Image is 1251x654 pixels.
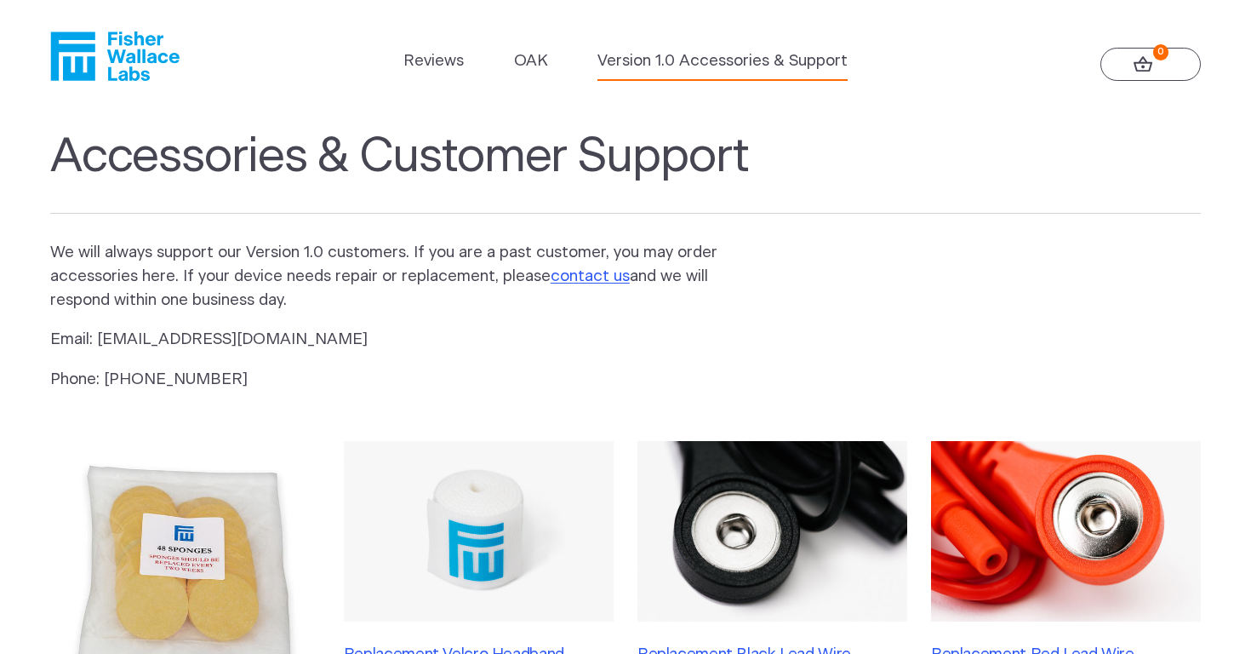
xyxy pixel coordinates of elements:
a: Reviews [403,49,464,73]
p: We will always support our Version 1.0 customers. If you are a past customer, you may order acces... [50,241,745,313]
a: Version 1.0 Accessories & Support [597,49,848,73]
img: Replacement Black Lead Wire [637,441,907,621]
strong: 0 [1153,44,1169,60]
p: Phone: [PHONE_NUMBER] [50,368,745,392]
img: Replacement Velcro Headband [344,441,614,621]
a: contact us [551,268,630,284]
img: Replacement Red Lead Wire [931,441,1201,621]
h1: Accessories & Customer Support [50,129,1201,214]
a: Fisher Wallace [50,32,180,81]
a: OAK [514,49,548,73]
a: 0 [1100,48,1201,82]
p: Email: [EMAIL_ADDRESS][DOMAIN_NAME] [50,328,745,352]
